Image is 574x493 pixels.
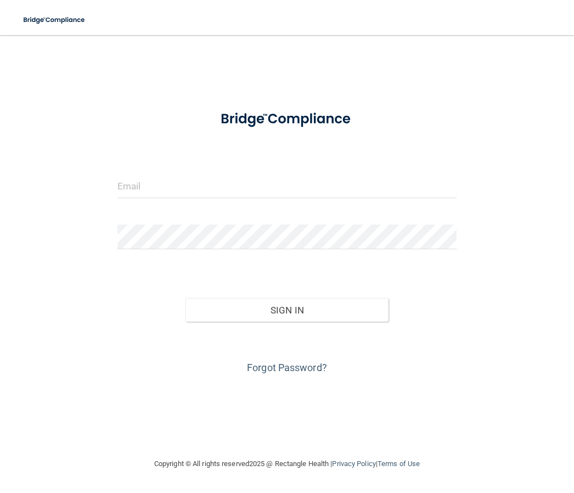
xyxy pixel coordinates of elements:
[16,9,93,31] img: bridge_compliance_login_screen.278c3ca4.svg
[332,460,375,468] a: Privacy Policy
[185,298,389,322] button: Sign In
[206,101,368,137] img: bridge_compliance_login_screen.278c3ca4.svg
[378,460,420,468] a: Terms of Use
[117,173,457,198] input: Email
[87,446,487,481] div: Copyright © All rights reserved 2025 @ Rectangle Health | |
[247,362,327,373] a: Forgot Password?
